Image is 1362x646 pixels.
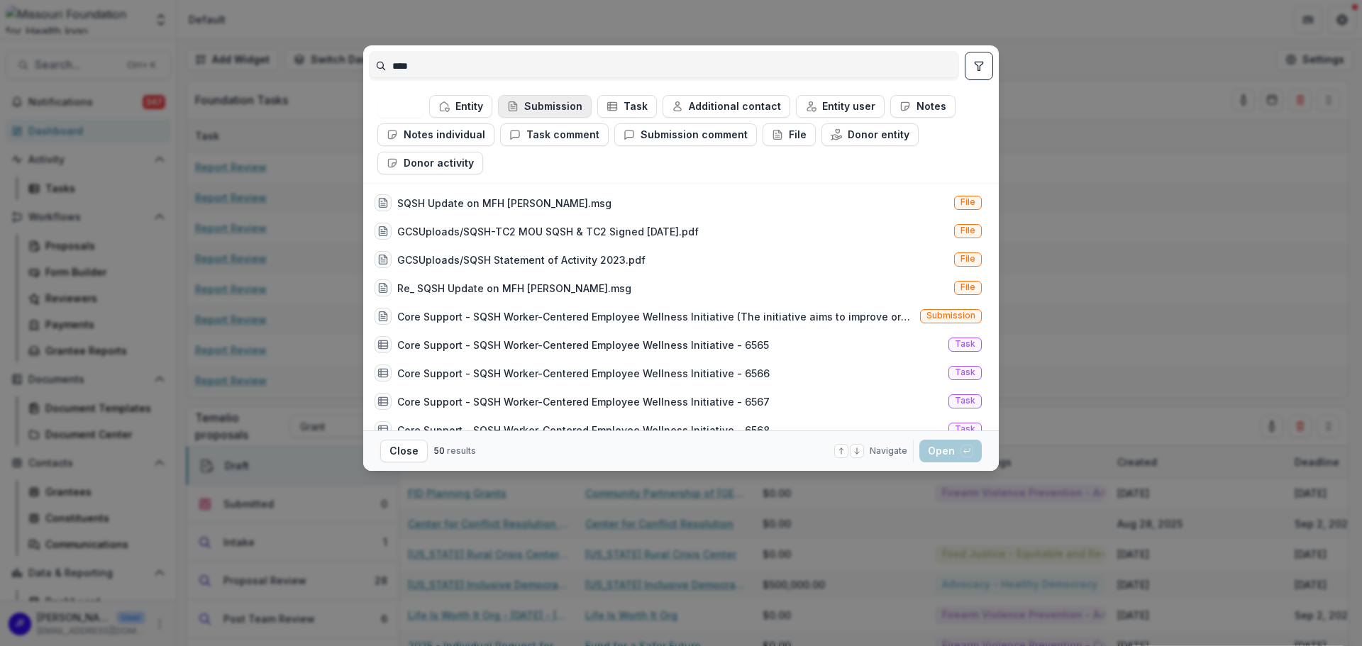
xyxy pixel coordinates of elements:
[447,445,476,456] span: results
[397,423,770,438] div: Core Support - SQSH Worker-Centered Employee Wellness Initiative - 6568
[397,196,611,211] div: SQSH Update on MFH [PERSON_NAME].msg
[377,152,483,174] button: Donor activity
[377,95,423,118] button: All
[377,123,494,146] button: Notes individual
[614,123,757,146] button: Submission comment
[397,281,631,296] div: Re_ SQSH Update on MFH [PERSON_NAME].msg
[500,123,609,146] button: Task comment
[763,123,816,146] button: File
[960,197,975,207] span: File
[397,224,699,239] div: GCSUploads/SQSH-TC2 MOU SQSH & TC2 Signed [DATE].pdf
[380,440,428,462] button: Close
[796,95,885,118] button: Entity user
[955,396,975,406] span: Task
[597,95,657,118] button: Task
[870,445,907,457] span: Navigate
[429,95,492,118] button: Entity
[955,424,975,434] span: Task
[821,123,919,146] button: Donor entity
[926,311,975,321] span: Submission
[960,225,975,235] span: File
[955,339,975,349] span: Task
[498,95,592,118] button: Submission
[960,254,975,264] span: File
[397,338,769,352] div: Core Support - SQSH Worker-Centered Employee Wellness Initiative - 6565
[397,394,770,409] div: Core Support - SQSH Worker-Centered Employee Wellness Initiative - 6567
[890,95,956,118] button: Notes
[397,366,770,381] div: Core Support - SQSH Worker-Centered Employee Wellness Initiative - 6566
[663,95,790,118] button: Additional contact
[397,252,646,267] div: GCSUploads/SQSH Statement of Activity 2023.pdf
[955,367,975,377] span: Task
[965,52,993,80] button: toggle filters
[433,445,445,456] span: 50
[397,309,914,324] div: Core Support - SQSH Worker-Centered Employee Wellness Initiative (The initiative aims to improve ...
[960,282,975,292] span: File
[919,440,982,462] button: Open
